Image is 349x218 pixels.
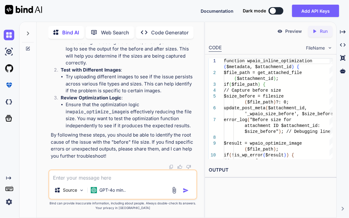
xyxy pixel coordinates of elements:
[91,187,97,193] img: GPT-4o mini
[224,117,247,122] span: error_log
[209,70,216,76] div: 2
[292,5,339,17] button: Add API Keys
[285,28,302,34] p: Preview
[279,129,281,134] span: )
[4,30,14,40] img: chat
[276,147,278,152] span: ;
[79,188,84,193] img: Pick Models
[61,67,121,73] strong: Test with Different Images
[227,64,292,69] span: $metadata, $attachment_id
[245,129,278,134] span: $size_before"
[258,82,260,87] span: )
[224,94,284,99] span: $size_before = filesize
[171,187,178,194] img: attachment
[306,45,325,51] span: FileName
[234,76,237,81] span: (
[245,123,320,128] span: attachment ID $attachment_id:
[209,94,216,99] div: 5
[266,106,268,111] span: (
[286,153,289,158] span: )
[273,100,276,105] span: )
[292,153,294,158] span: {
[66,101,196,129] li: Ensure that the optimization logic in is effectively reducing the file size. You may want to test...
[4,197,14,207] img: settings
[245,111,333,116] span: '_wpaio_size_before', $size_before
[237,76,273,81] span: $attachment_id
[62,29,79,36] p: Bind AI
[247,100,273,105] span: $file_path
[245,100,247,105] span: (
[229,82,232,87] span: (
[169,164,174,169] img: copy
[250,117,291,122] span: "Before size for
[209,58,216,64] div: 1
[266,153,284,158] span: $result
[51,132,196,159] p: By following these steps, you should be able to identify the root cause of the issue with the "be...
[276,100,289,105] span: ?: 0;
[224,153,229,158] span: if
[243,8,266,14] span: Dark mode
[205,163,336,177] h2: OUTPUT
[61,67,196,74] p: :
[292,64,294,69] span: )
[70,109,125,115] code: wpaio_optimize_image
[224,159,278,163] span: // Capture after size
[284,153,286,158] span: )
[101,29,129,36] p: Web Search
[63,187,77,193] p: Source
[209,152,216,158] div: 10
[99,187,126,193] p: GPT-4o min..
[247,147,273,152] span: $file_path
[186,164,191,169] img: dislike
[209,44,222,52] div: CODE
[61,95,121,101] strong: Review Optimization Logic
[268,106,307,111] span: $attachment_id,
[209,88,216,94] div: 4
[232,153,263,158] span: !is_wp_error
[61,94,196,102] p: :
[224,141,302,146] span: $result = wpaio_optimize_image
[209,158,216,164] div: 11
[224,88,281,93] span: // Capture before size
[232,82,258,87] span: $file_path
[281,129,331,134] span: ; // Debugging line
[273,76,276,81] span: )
[5,5,42,14] img: Bind AI
[4,63,14,74] img: githubLight
[263,82,265,87] span: {
[209,141,216,146] div: 9
[209,117,216,123] div: 7
[4,80,14,90] img: premium
[224,70,302,75] span: $file_path = get_attached_file
[276,76,278,81] span: ;
[273,147,276,152] span: )
[297,64,299,69] span: {
[209,135,216,141] div: 8
[151,29,189,36] p: Code Generator
[177,164,182,169] img: like
[229,153,232,158] span: (
[66,39,196,67] li: After adding the debug statements, check your PHP error log to see the output for the before and ...
[201,8,233,14] button: Documentation
[4,97,14,107] img: darkCloudIdeIcon
[224,64,226,69] span: (
[4,46,14,57] img: ai-studio
[320,28,328,34] p: Run
[247,117,250,122] span: (
[183,187,189,194] img: icon
[224,59,312,63] span: function wpaio_inline_optimization
[209,105,216,111] div: 6
[66,73,196,94] li: Try uploading different images to see if the issue persists across various file types and sizes. ...
[245,147,247,152] span: (
[224,106,265,111] span: update_post_meta
[277,28,283,34] img: preview
[209,82,216,88] div: 3
[263,153,265,158] span: (
[48,201,197,210] p: Bind can provide inaccurate information, including about people. Always double-check its answers....
[224,82,229,87] span: if
[327,45,333,50] img: chevron down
